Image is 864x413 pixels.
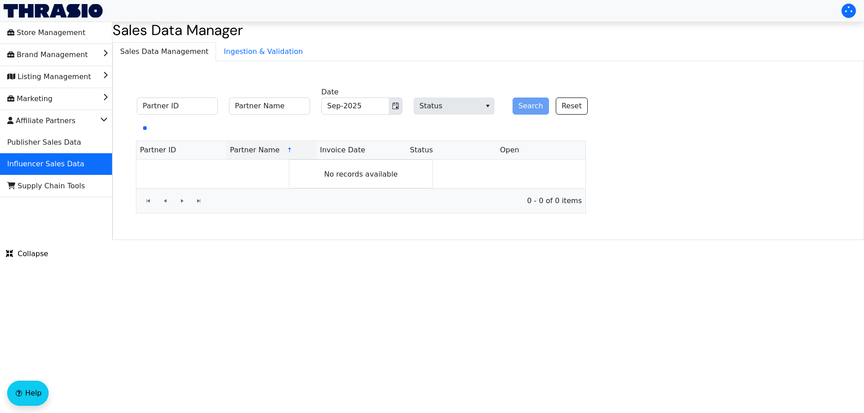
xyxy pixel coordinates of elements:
span: Ingestion & Validation [216,43,310,61]
div: No records available [289,160,433,188]
button: Help floatingactionbutton [7,381,49,406]
span: Listing Management [7,70,91,84]
label: Date [321,87,338,98]
span: 0 - 0 of 0 items [215,195,582,206]
span: Collapse [6,249,48,259]
span: Store Management [7,26,85,40]
span: Influencer Sales Data [7,157,84,171]
span: Marketing [7,92,53,106]
span: Affiliate Partners [7,114,76,128]
span: Supply Chain Tools [7,179,85,193]
button: Toggle calendar [389,98,402,114]
span: Open [500,145,519,155]
span: Sales Data Management [113,43,216,61]
span: Invoice Date [320,145,365,155]
span: Status [410,145,433,155]
input: Sep-2025 [322,98,389,114]
span: Brand Management [7,48,88,62]
img: Thrasio Logo [4,4,103,18]
div: Page 1 of 0 [136,188,585,213]
button: Reset [556,98,588,115]
span: Partner ID [140,145,176,155]
span: Help [25,388,41,399]
button: select [481,98,494,114]
h2: Sales Data Manager [112,22,864,39]
span: Status [414,98,495,115]
span: Partner Name [230,145,279,155]
span: Publisher Sales Data [7,135,81,150]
